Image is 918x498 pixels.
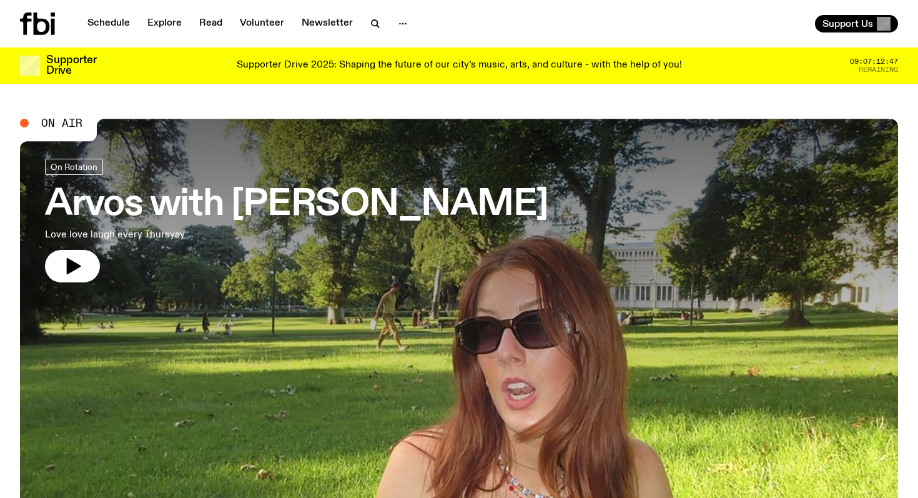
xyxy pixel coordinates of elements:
[45,187,548,222] h3: Arvos with [PERSON_NAME]
[815,15,898,32] button: Support Us
[41,117,82,129] span: On Air
[294,15,360,32] a: Newsletter
[850,58,898,65] span: 09:07:12:47
[822,18,873,29] span: Support Us
[232,15,292,32] a: Volunteer
[45,159,548,282] a: Arvos with [PERSON_NAME]Love love laugh every Thursyay
[45,227,365,242] p: Love love laugh every Thursyay
[51,162,97,171] span: On Rotation
[237,60,682,71] p: Supporter Drive 2025: Shaping the future of our city’s music, arts, and culture - with the help o...
[46,55,96,76] h3: Supporter Drive
[80,15,137,32] a: Schedule
[859,66,898,73] span: Remaining
[45,159,103,175] a: On Rotation
[192,15,230,32] a: Read
[140,15,189,32] a: Explore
